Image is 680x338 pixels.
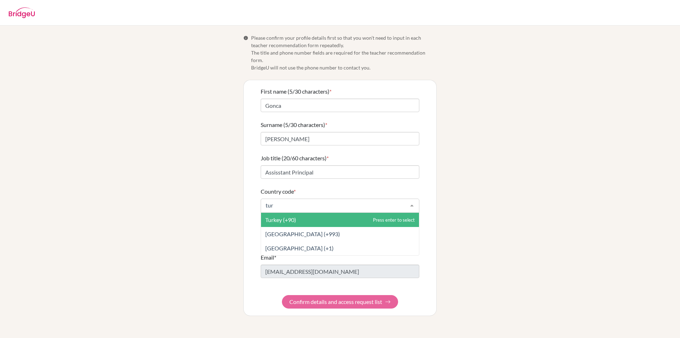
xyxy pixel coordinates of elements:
[261,87,331,96] label: First name (5/30 characters)
[261,132,419,145] input: Enter your surname
[265,216,296,223] span: Turkey (+90)
[251,34,437,71] span: Please confirm your profile details first so that you won’t need to input in each teacher recomme...
[261,253,276,262] label: Email*
[261,99,419,112] input: Enter your first name
[8,7,35,18] img: BridgeU logo
[261,187,296,196] label: Country code
[243,35,248,40] span: Info
[261,165,419,179] input: Enter your job title
[265,245,334,251] span: [GEOGRAPHIC_DATA] (+1)
[265,231,340,237] span: [GEOGRAPHIC_DATA] (+993)
[261,121,327,129] label: Surname (5/30 characters)
[264,202,405,209] input: Select a code
[261,154,329,162] label: Job title (20/60 characters)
